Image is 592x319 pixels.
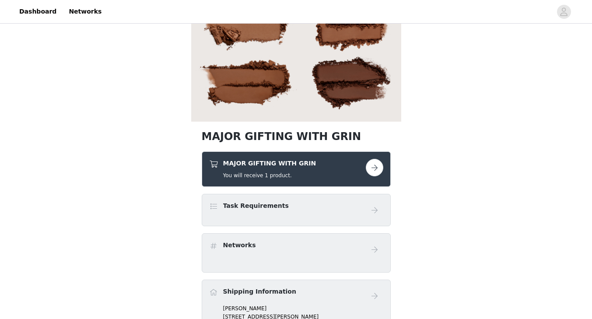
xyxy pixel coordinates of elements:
div: Task Requirements [202,194,391,226]
p: [PERSON_NAME] [223,305,383,312]
h1: MAJOR GIFTING WITH GRIN [202,129,391,144]
a: Networks [63,2,107,21]
a: Dashboard [14,2,62,21]
div: Networks [202,233,391,273]
h4: Networks [223,241,256,250]
h4: MAJOR GIFTING WITH GRIN [223,159,316,168]
h4: Task Requirements [223,201,289,210]
h4: Shipping Information [223,287,296,296]
div: avatar [560,5,568,19]
div: MAJOR GIFTING WITH GRIN [202,151,391,187]
h5: You will receive 1 product. [223,172,316,179]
